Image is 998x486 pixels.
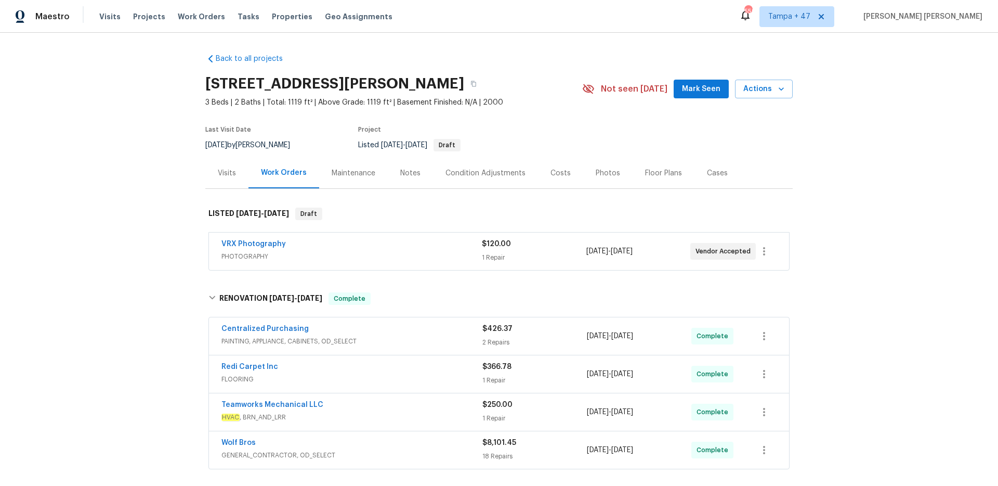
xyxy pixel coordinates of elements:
span: $426.37 [482,325,513,332]
div: Condition Adjustments [445,168,526,178]
a: VRX Photography [221,240,286,248]
span: [DATE] [205,142,227,149]
span: [DATE] [297,295,322,302]
span: Projects [133,11,165,22]
div: 2 Repairs [482,337,587,348]
div: 559 [744,6,752,17]
div: LISTED [DATE]-[DATE]Draft [205,197,793,231]
span: Properties [272,11,312,22]
span: - [587,445,633,455]
div: 18 Repairs [482,451,587,462]
span: Tampa + 47 [768,11,810,22]
span: Draft [435,142,459,148]
a: Back to all projects [205,54,305,64]
span: $250.00 [482,401,513,408]
div: Work Orders [261,168,307,178]
span: [DATE] [611,370,633,378]
div: by [PERSON_NAME] [205,139,303,151]
span: Tasks [238,13,259,20]
span: [DATE] [611,332,633,340]
span: [DATE] [587,408,609,416]
div: Visits [218,168,236,178]
span: [DATE] [611,248,633,255]
span: Mark Seen [682,83,720,96]
span: Not seen [DATE] [601,84,667,94]
span: Project [358,126,381,133]
span: Last Visit Date [205,126,251,133]
span: - [236,210,289,217]
div: Photos [596,168,620,178]
span: [PERSON_NAME] [PERSON_NAME] [859,11,982,22]
span: [DATE] [269,295,294,302]
span: Visits [99,11,121,22]
span: - [586,246,633,257]
span: PAINTING, APPLIANCE, CABINETS, OD_SELECT [221,336,482,347]
span: [DATE] [236,210,261,217]
a: Teamworks Mechanical LLC [221,401,323,408]
span: - [587,407,633,417]
span: [DATE] [405,142,427,149]
button: Actions [735,80,793,99]
span: Maestro [35,11,70,22]
div: Costs [550,168,571,178]
a: Centralized Purchasing [221,325,309,332]
span: , BRN_AND_LRR [221,412,482,423]
span: Draft [296,209,321,219]
div: 1 Repair [482,413,587,424]
span: Geo Assignments [325,11,392,22]
span: Listed [358,142,461,149]
a: Redi Carpet Inc [221,363,278,370]
span: $8,101.45 [482,439,516,446]
span: $366.78 [482,363,511,370]
div: Floor Plans [645,168,682,178]
span: Complete [697,369,732,379]
div: RENOVATION [DATE]-[DATE]Complete [205,282,793,315]
span: [DATE] [264,210,289,217]
span: [DATE] [586,248,608,255]
span: GENERAL_CONTRACTOR, OD_SELECT [221,450,482,461]
span: Complete [330,293,370,304]
span: Vendor Accepted [695,246,755,257]
span: Complete [697,331,732,341]
span: Actions [743,83,784,96]
h6: RENOVATION [219,292,322,305]
span: FLOORING [221,374,482,385]
span: [DATE] [611,446,633,454]
span: [DATE] [587,446,609,454]
span: [DATE] [381,142,403,149]
em: HVAC [221,414,240,421]
span: 3 Beds | 2 Baths | Total: 1119 ft² | Above Grade: 1119 ft² | Basement Finished: N/A | 2000 [205,97,582,108]
span: PHOTOGRAPHY [221,251,482,262]
span: Complete [697,445,732,455]
div: 1 Repair [482,375,587,386]
span: [DATE] [587,370,609,378]
div: 1 Repair [482,252,586,263]
a: Wolf Bros [221,439,256,446]
div: Cases [707,168,728,178]
div: Notes [400,168,421,178]
button: Mark Seen [674,80,729,99]
h6: LISTED [208,208,289,220]
span: - [269,295,322,302]
button: Copy Address [464,74,483,93]
span: [DATE] [587,332,609,340]
span: Complete [697,407,732,417]
span: $120.00 [482,240,511,248]
span: Work Orders [178,11,225,22]
span: [DATE] [611,408,633,416]
span: - [381,142,427,149]
span: - [587,331,633,341]
div: Maintenance [332,168,375,178]
h2: [STREET_ADDRESS][PERSON_NAME] [205,79,464,89]
span: - [587,369,633,379]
